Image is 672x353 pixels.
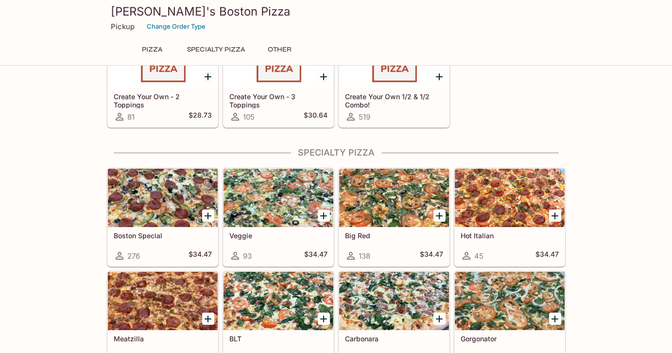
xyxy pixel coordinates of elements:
a: Hot Italian45$34.47 [454,168,565,266]
span: 519 [359,112,370,122]
h5: Create Your Own - 2 Toppings [114,92,212,108]
button: Add Boston Special [202,210,214,222]
button: Add Gorgonator [549,313,561,325]
a: Big Red138$34.47 [339,168,449,266]
h5: $28.73 [189,111,212,123]
div: Meatzilla [108,272,218,330]
button: Add Big Red [433,210,446,222]
h5: Hot Italian [461,231,559,240]
h5: $34.47 [304,250,327,262]
span: 105 [243,112,255,122]
span: 81 [127,112,135,122]
h4: Specialty Pizza [107,147,566,158]
span: 45 [474,251,483,261]
button: Add Veggie [318,210,330,222]
h5: Gorgonator [461,335,559,343]
h5: BLT [229,335,327,343]
button: Change Order Type [142,19,210,34]
div: Create Your Own - 3 Toppings [224,30,333,88]
div: Create Your Own 1/2 & 1/2 Combo! [339,30,449,88]
button: Add Meatzilla [202,313,214,325]
h5: Boston Special [114,231,212,240]
button: Other [258,43,302,56]
div: BLT [224,272,333,330]
h5: Meatzilla [114,335,212,343]
button: Add Create Your Own 1/2 & 1/2 Combo! [433,71,446,83]
h5: $30.64 [304,111,327,123]
a: Boston Special276$34.47 [107,168,218,266]
a: Create Your Own 1/2 & 1/2 Combo!519 [339,29,449,127]
div: Carbonara [339,272,449,330]
button: Add Create Your Own - 3 Toppings [318,71,330,83]
button: Specialty Pizza [182,43,250,56]
button: Add BLT [318,313,330,325]
button: Add Create Your Own - 2 Toppings [202,71,214,83]
div: Gorgonator [455,272,565,330]
span: 276 [127,251,140,261]
button: Add Hot Italian [549,210,561,222]
button: Pizza [130,43,174,56]
div: Big Red [339,169,449,227]
div: Create Your Own - 2 Toppings [108,30,218,88]
h5: Carbonara [345,335,443,343]
span: 138 [359,251,370,261]
h3: [PERSON_NAME]'s Boston Pizza [111,4,562,19]
div: Boston Special [108,169,218,227]
span: 93 [243,251,252,261]
button: Add Carbonara [433,313,446,325]
div: Hot Italian [455,169,565,227]
h5: $34.47 [189,250,212,262]
p: Pickup [111,22,135,31]
h5: $34.47 [535,250,559,262]
h5: $34.47 [420,250,443,262]
a: Create Your Own - 2 Toppings81$28.73 [107,29,218,127]
h5: Create Your Own - 3 Toppings [229,92,327,108]
a: Veggie93$34.47 [223,168,334,266]
div: Veggie [224,169,333,227]
h5: Veggie [229,231,327,240]
h5: Create Your Own 1/2 & 1/2 Combo! [345,92,443,108]
h5: Big Red [345,231,443,240]
a: Create Your Own - 3 Toppings105$30.64 [223,29,334,127]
